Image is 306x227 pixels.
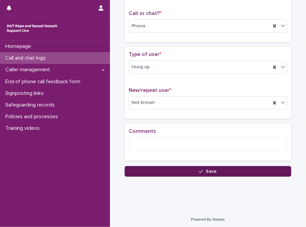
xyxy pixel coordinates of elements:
[3,125,45,131] p: Training videos
[3,67,55,73] p: Caller management
[3,43,36,50] p: Homepage
[3,79,86,85] p: End of phone call feedback form
[132,23,146,30] span: Phone
[3,102,60,108] p: Safeguarding records
[129,88,171,93] span: New/repeat user
[125,166,291,177] button: Save
[129,128,156,134] span: Comments
[3,55,51,61] p: Call and chat logs
[5,22,59,35] img: rhQMoQhaT3yELyF149Cw
[132,64,150,71] span: Hung up
[132,99,155,106] span: Not known
[3,90,49,97] p: Signposting links
[129,52,161,57] span: Type of user
[191,217,225,221] a: Powered By Stacker
[129,11,161,16] span: Call or chat?
[3,113,63,120] p: Policies and processes
[206,169,217,174] span: Save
